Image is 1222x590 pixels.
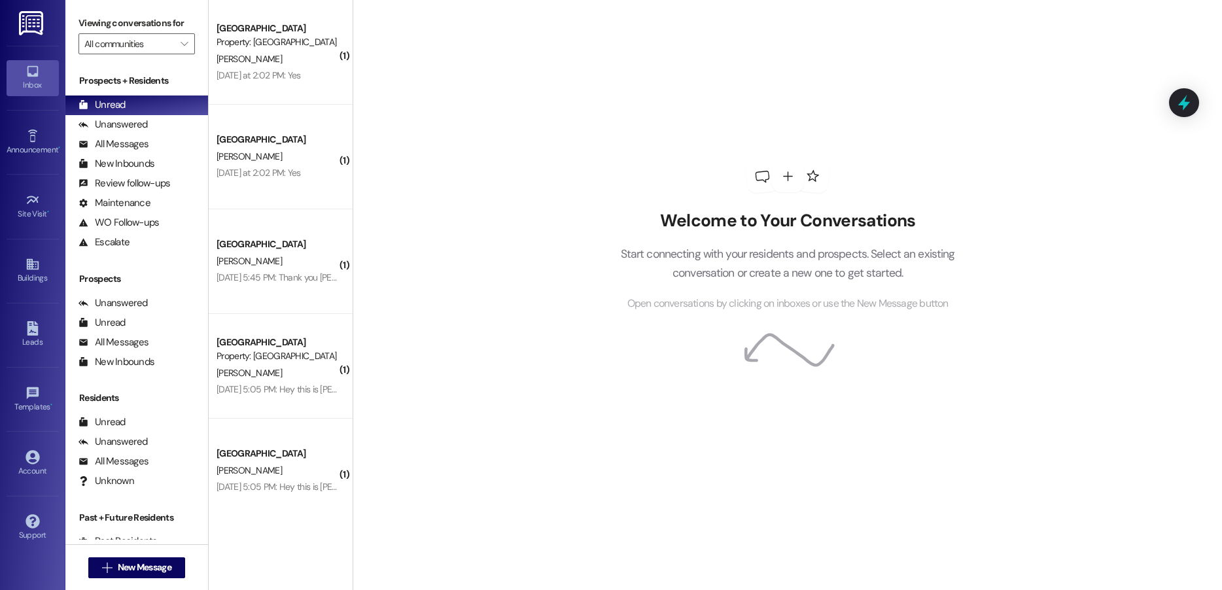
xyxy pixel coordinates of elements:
[79,216,159,230] div: WO Follow-ups
[79,296,148,310] div: Unanswered
[79,13,195,33] label: Viewing conversations for
[217,150,282,162] span: [PERSON_NAME]
[217,481,722,493] div: [DATE] 5:05 PM: Hey this is [PERSON_NAME]! Is it possible for me to move in a few days early for ...
[79,455,148,468] div: All Messages
[19,11,46,35] img: ResiDesk Logo
[65,74,208,88] div: Prospects + Residents
[217,255,282,267] span: [PERSON_NAME]
[217,271,657,283] div: [DATE] 5:45 PM: Thank you [PERSON_NAME]. I'm curious about the gym. Is it equipped with dumbbells...
[79,98,126,112] div: Unread
[79,474,134,488] div: Unknown
[79,336,148,349] div: All Messages
[79,415,126,429] div: Unread
[7,189,59,224] a: Site Visit •
[79,235,130,249] div: Escalate
[7,510,59,546] a: Support
[601,245,975,282] p: Start connecting with your residents and prospects. Select an existing conversation or create a n...
[217,237,338,251] div: [GEOGRAPHIC_DATA]
[79,137,148,151] div: All Messages
[217,349,338,363] div: Property: [GEOGRAPHIC_DATA]
[7,382,59,417] a: Templates •
[181,39,188,49] i: 
[65,272,208,286] div: Prospects
[601,211,975,232] h2: Welcome to Your Conversations
[102,563,112,573] i: 
[79,157,154,171] div: New Inbounds
[217,35,338,49] div: Property: [GEOGRAPHIC_DATA]
[79,196,150,210] div: Maintenance
[84,33,174,54] input: All communities
[65,511,208,525] div: Past + Future Residents
[47,207,49,217] span: •
[79,316,126,330] div: Unread
[79,177,170,190] div: Review follow-ups
[118,561,171,574] span: New Message
[7,253,59,288] a: Buildings
[217,464,282,476] span: [PERSON_NAME]
[7,446,59,481] a: Account
[7,317,59,353] a: Leads
[217,336,338,349] div: [GEOGRAPHIC_DATA]
[217,447,338,460] div: [GEOGRAPHIC_DATA]
[217,167,301,179] div: [DATE] at 2:02 PM: Yes
[217,69,301,81] div: [DATE] at 2:02 PM: Yes
[79,435,148,449] div: Unanswered
[627,296,949,312] span: Open conversations by clicking on inboxes or use the New Message button
[217,133,338,147] div: [GEOGRAPHIC_DATA]
[217,53,282,65] span: [PERSON_NAME]
[79,355,154,369] div: New Inbounds
[217,367,282,379] span: [PERSON_NAME]
[7,60,59,95] a: Inbox
[65,391,208,405] div: Residents
[217,383,722,395] div: [DATE] 5:05 PM: Hey this is [PERSON_NAME]! Is it possible for me to move in a few days early for ...
[50,400,52,409] span: •
[88,557,185,578] button: New Message
[58,143,60,152] span: •
[217,22,338,35] div: [GEOGRAPHIC_DATA]
[79,118,148,131] div: Unanswered
[79,534,158,548] div: Past Residents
